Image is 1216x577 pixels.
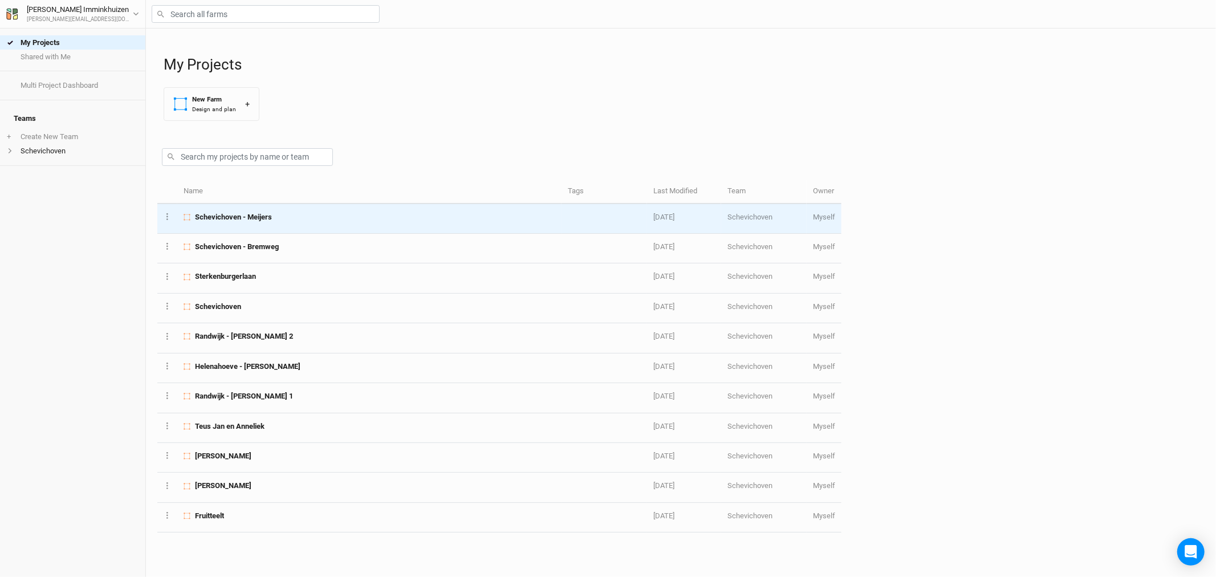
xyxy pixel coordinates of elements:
[721,180,807,204] th: Team
[6,3,140,24] button: [PERSON_NAME] Imminkhuizen[PERSON_NAME][EMAIL_ADDRESS][DOMAIN_NAME]
[192,95,236,104] div: New Farm
[27,4,133,15] div: [PERSON_NAME] Imminkhuizen
[813,242,835,251] span: ruben@schevichoven.nl
[721,443,807,473] td: Schevichoven
[721,263,807,293] td: Schevichoven
[813,481,835,490] span: ruben@schevichoven.nl
[721,473,807,502] td: Schevichoven
[195,212,272,222] span: Schevichoven - Meijers
[164,87,259,121] button: New FarmDesign and plan+
[653,213,674,221] span: Sep 8, 2025 11:10 AM
[653,242,674,251] span: Jul 16, 2025 11:43 AM
[27,15,133,24] div: [PERSON_NAME][EMAIL_ADDRESS][DOMAIN_NAME]
[195,271,256,282] span: Sterkenburgerlaan
[721,503,807,533] td: Schevichoven
[647,180,721,204] th: Last Modified
[813,362,835,371] span: ruben@schevichoven.nl
[813,213,835,221] span: ruben@schevichoven.nl
[813,302,835,311] span: ruben@schevichoven.nl
[813,392,835,400] span: ruben@schevichoven.nl
[164,56,1205,74] h1: My Projects
[7,132,11,141] span: +
[813,452,835,460] span: ruben@schevichoven.nl
[813,272,835,281] span: ruben@schevichoven.nl
[653,422,674,430] span: Jan 12, 2024 2:37 PM
[245,98,250,110] div: +
[721,204,807,234] td: Schevichoven
[721,353,807,383] td: Schevichoven
[813,511,835,520] span: ruben@schevichoven.nl
[721,294,807,323] td: Schevichoven
[721,383,807,413] td: Schevichoven
[813,422,835,430] span: ruben@schevichoven.nl
[721,413,807,443] td: Schevichoven
[152,5,380,23] input: Search all farms
[195,481,251,491] span: Monique
[721,234,807,263] td: Schevichoven
[653,452,674,460] span: Jan 10, 2024 11:21 AM
[195,391,293,401] span: Randwijk - Lisette 1
[195,511,224,521] span: Fruitteelt
[721,323,807,353] td: Schevichoven
[807,180,841,204] th: Owner
[195,421,265,432] span: Teus Jan en Anneliek
[195,361,300,372] span: Helenahoeve - Daniel
[653,272,674,281] span: May 30, 2025 4:59 PM
[813,332,835,340] span: ruben@schevichoven.nl
[195,451,251,461] span: Tim
[653,511,674,520] span: Nov 9, 2023 4:00 PM
[195,302,241,312] span: Schevichoven
[653,362,674,371] span: Jan 18, 2024 12:45 PM
[653,392,674,400] span: Jan 17, 2024 9:47 AM
[562,180,647,204] th: Tags
[7,107,139,130] h4: Teams
[177,180,562,204] th: Name
[195,242,279,252] span: Schevichoven - Bremweg
[1177,538,1205,566] div: Open Intercom Messenger
[653,481,674,490] span: Nov 15, 2023 10:50 AM
[195,331,293,342] span: Randwijk - Lisette 2
[192,105,236,113] div: Design and plan
[653,332,674,340] span: Feb 6, 2024 9:51 AM
[653,302,674,311] span: Mar 31, 2025 11:08 AM
[162,148,333,166] input: Search my projects by name or team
